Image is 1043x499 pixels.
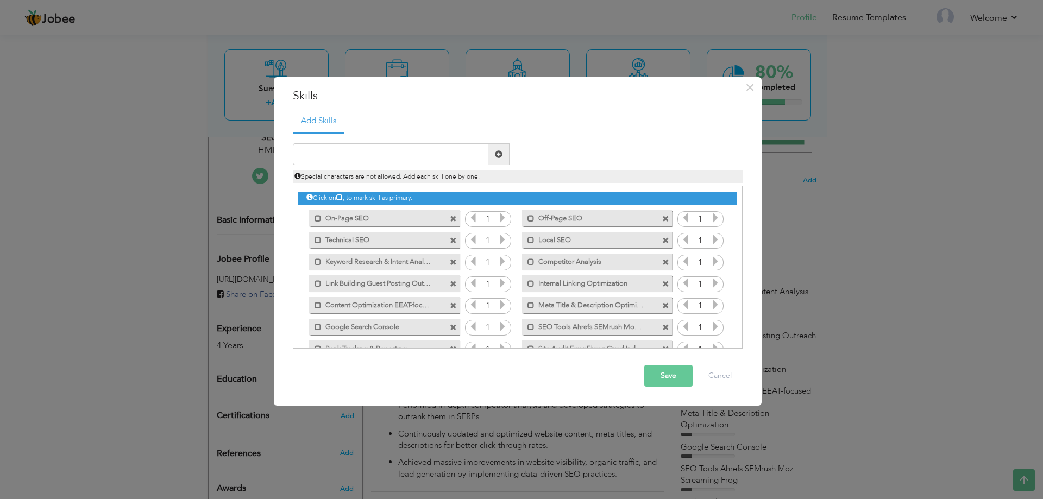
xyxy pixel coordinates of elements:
[293,88,743,104] h3: Skills
[535,319,644,332] label: SEO Tools Ahrefs SEMrush Moz Screaming Frog
[322,275,431,289] label: Link Building Guest Posting Outreach Directory
[745,78,755,97] span: ×
[298,192,736,204] div: Click on , to mark skill as primary.
[293,110,344,134] a: Add Skills
[535,297,644,311] label: Meta Title & Description Optimization
[322,254,431,267] label: Keyword Research & Intent Analysis
[535,210,644,224] label: Off-Page SEO
[644,365,693,387] button: Save
[322,210,431,224] label: On-Page SEO
[742,79,759,96] button: Close
[535,340,644,354] label: Site Audit Error Fixing Crawl Index issues
[322,319,431,332] label: Google Search Console
[322,340,431,354] label: Rank Tracking & Reporting
[294,172,480,181] span: Special characters are not allowed. Add each skill one by one.
[535,275,644,289] label: Internal Linking Optimization
[535,254,644,267] label: Competitor Analysis
[698,365,743,387] button: Cancel
[322,232,431,245] label: Technical SEO
[535,232,644,245] label: Local SEO
[322,297,431,311] label: Content Optimization EEAT-focused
